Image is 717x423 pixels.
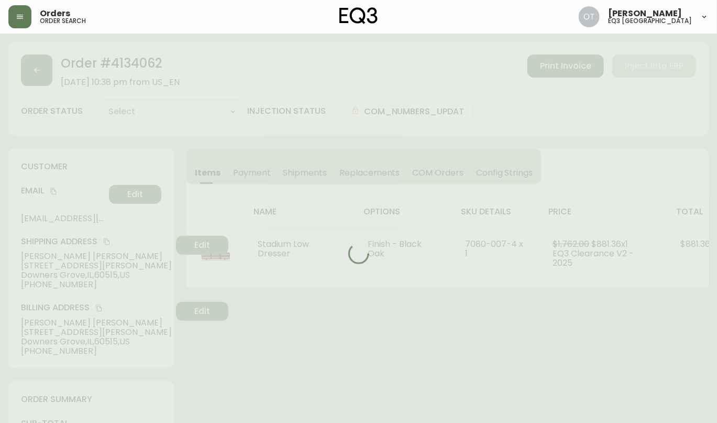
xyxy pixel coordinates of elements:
h5: order search [40,18,86,24]
img: 5d4d18d254ded55077432b49c4cb2919 [579,6,600,27]
img: logo [339,7,378,24]
span: [PERSON_NAME] [608,9,682,18]
h5: eq3 [GEOGRAPHIC_DATA] [608,18,692,24]
span: Orders [40,9,70,18]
